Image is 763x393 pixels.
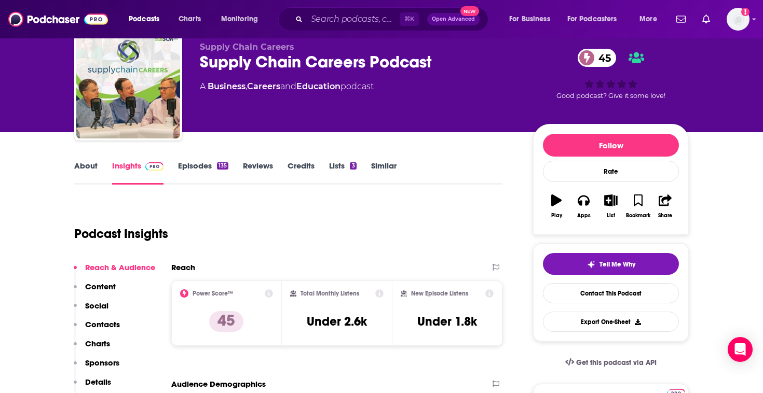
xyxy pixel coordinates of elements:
[626,213,650,219] div: Bookmark
[85,262,155,272] p: Reach & Audience
[658,213,672,219] div: Share
[576,358,657,367] span: Get this podcast via API
[307,11,400,27] input: Search podcasts, credits, & more...
[74,319,120,339] button: Contacts
[561,11,632,27] button: open menu
[543,188,570,225] button: Play
[179,12,201,26] span: Charts
[432,17,475,22] span: Open Advanced
[8,9,108,29] img: Podchaser - Follow, Share and Rate Podcasts
[460,6,479,16] span: New
[74,282,116,301] button: Content
[301,290,359,297] h2: Total Monthly Listens
[652,188,679,225] button: Share
[243,161,273,185] a: Reviews
[74,262,155,282] button: Reach & Audience
[533,42,689,106] div: 45Good podcast? Give it some love!
[217,162,228,170] div: 135
[171,379,266,389] h2: Audience Demographics
[597,188,624,225] button: List
[288,161,315,185] a: Credits
[209,311,243,332] p: 45
[587,260,595,269] img: tell me why sparkle
[76,35,180,138] img: Supply Chain Careers Podcast
[121,11,173,27] button: open menu
[371,161,397,185] a: Similar
[288,7,498,31] div: Search podcasts, credits, & more...
[85,339,110,348] p: Charts
[172,11,207,27] a: Charts
[502,11,563,27] button: open menu
[578,49,616,67] a: 45
[74,339,110,358] button: Charts
[85,282,116,291] p: Content
[85,358,119,368] p: Sponsors
[557,350,665,375] a: Get this podcast via API
[543,134,679,157] button: Follow
[741,8,750,16] svg: Add a profile image
[411,290,468,297] h2: New Episode Listens
[543,312,679,332] button: Export One-Sheet
[112,161,163,185] a: InsightsPodchaser Pro
[214,11,271,27] button: open menu
[570,188,597,225] button: Apps
[599,260,635,269] span: Tell Me Why
[129,12,159,26] span: Podcasts
[543,253,679,275] button: tell me why sparkleTell Me Why
[728,337,753,362] div: Open Intercom Messenger
[427,13,480,25] button: Open AdvancedNew
[74,301,108,320] button: Social
[577,213,591,219] div: Apps
[567,12,617,26] span: For Podcasters
[74,358,119,377] button: Sponsors
[178,161,228,185] a: Episodes135
[329,161,356,185] a: Lists3
[307,314,367,329] h3: Under 2.6k
[607,213,615,219] div: List
[280,81,296,91] span: and
[727,8,750,31] img: User Profile
[509,12,550,26] span: For Business
[350,162,356,170] div: 3
[543,283,679,303] a: Contact This Podcast
[85,301,108,311] p: Social
[171,262,195,272] h2: Reach
[400,12,419,26] span: ⌘ K
[632,11,670,27] button: open menu
[74,226,168,242] h1: Podcast Insights
[296,81,340,91] a: Education
[543,161,679,182] div: Rate
[624,188,651,225] button: Bookmark
[417,314,477,329] h3: Under 1.8k
[208,81,246,91] a: Business
[221,12,258,26] span: Monitoring
[74,161,98,185] a: About
[193,290,233,297] h2: Power Score™
[727,8,750,31] button: Show profile menu
[145,162,163,171] img: Podchaser Pro
[85,319,120,329] p: Contacts
[200,42,294,52] span: Supply Chain Careers
[551,213,562,219] div: Play
[246,81,247,91] span: ,
[247,81,280,91] a: Careers
[556,92,665,100] span: Good podcast? Give it some love!
[85,377,111,387] p: Details
[672,10,690,28] a: Show notifications dropdown
[588,49,616,67] span: 45
[698,10,714,28] a: Show notifications dropdown
[727,8,750,31] span: Logged in as careycifranic
[639,12,657,26] span: More
[200,80,374,93] div: A podcast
